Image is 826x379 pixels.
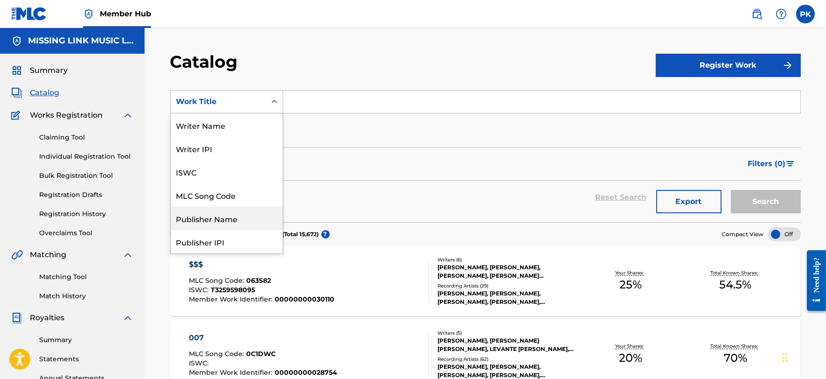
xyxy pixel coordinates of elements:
a: $$$MLC Song Code:063S82ISWC:T3259598095Member Work Identifier:00000000030110Writers (6)[PERSON_NA... [170,246,801,316]
div: Recording Artists ( 62 ) [437,356,578,363]
div: Writers ( 6 ) [437,256,578,263]
p: Your Shares: [615,343,646,350]
a: CatalogCatalog [11,87,59,98]
div: [PERSON_NAME], [PERSON_NAME],[PERSON_NAME], [PERSON_NAME], [PERSON_NAME], [PERSON_NAME] [437,289,578,306]
div: Recording Artists ( 29 ) [437,282,578,289]
p: Total Known Shares: [711,343,761,350]
span: Member Work Identifier : [189,368,275,377]
img: expand [122,312,133,323]
div: Help [772,5,791,23]
span: Works Registration [30,110,103,121]
div: [PERSON_NAME], [PERSON_NAME] [PERSON_NAME], LEVANTE [PERSON_NAME], [PERSON_NAME] [PERSON_NAME], [... [437,337,578,353]
div: ISWC [171,160,283,183]
span: Royalties [30,312,64,323]
span: MLC Song Code : [189,276,246,285]
button: Export [656,190,722,213]
span: 54.5 % [720,276,752,293]
span: 25 % [619,276,642,293]
h2: Catalog [170,51,243,72]
h5: MISSING LINK MUSIC LLC [28,35,133,46]
span: Member Hub [100,8,151,19]
div: 007 [189,332,337,344]
div: [PERSON_NAME], [PERSON_NAME], [PERSON_NAME], [PERSON_NAME] [PERSON_NAME], [PERSON_NAME] [437,263,578,280]
a: Bulk Registration Tool [39,171,133,181]
img: Works Registration [11,110,23,121]
div: Work Title [176,96,260,107]
img: Matching [11,249,23,260]
p: Your Shares: [615,269,646,276]
a: Registration History [39,209,133,219]
button: Register Work [656,54,801,77]
img: Top Rightsholder [83,8,94,20]
span: Compact View [722,230,764,239]
span: T3259598095 [211,286,255,294]
span: 20 % [619,350,642,366]
button: Filters (0) [743,152,801,175]
div: User Menu [796,5,815,23]
a: Statements [39,354,133,364]
div: Publisher IPI [171,230,283,253]
div: Writers ( 5 ) [437,330,578,337]
a: Overclaims Tool [39,228,133,238]
img: filter [786,161,794,167]
img: search [751,8,763,20]
a: Summary [39,335,133,345]
div: Writer Name [171,113,283,137]
img: help [776,8,787,20]
div: MLC Song Code [171,183,283,207]
span: 063S82 [246,276,271,285]
span: ISWC : [189,359,211,367]
div: Publisher Name [171,207,283,230]
p: Total Known Shares: [711,269,761,276]
a: Match History [39,291,133,301]
span: Matching [30,249,66,260]
span: Catalog [30,87,59,98]
a: Public Search [748,5,766,23]
a: Individual Registration Tool [39,152,133,161]
span: 00000000028754 [275,368,337,377]
img: expand [122,249,133,260]
span: Member Work Identifier : [189,295,275,303]
iframe: Resource Center [800,243,826,318]
a: Registration Drafts [39,190,133,200]
img: Accounts [11,35,22,47]
img: Royalties [11,312,22,323]
img: f7272a7cc735f4ea7f67.svg [782,60,793,71]
img: expand [122,110,133,121]
form: Search Form [170,90,801,222]
span: ISWC : [189,286,211,294]
span: 00000000030110 [275,295,334,303]
div: Drag [782,344,788,372]
div: $$$ [189,259,334,270]
a: SummarySummary [11,65,68,76]
img: Catalog [11,87,22,98]
a: Matching Tool [39,272,133,282]
span: Summary [30,65,68,76]
img: Summary [11,65,22,76]
span: MLC Song Code : [189,350,246,358]
span: Filters ( 0 ) [748,158,786,169]
span: 70 % [724,350,747,366]
iframe: Chat Widget [779,334,826,379]
div: Writer IPI [171,137,283,160]
span: ? [321,230,330,239]
span: 0C1DWC [246,350,276,358]
a: Claiming Tool [39,133,133,142]
img: MLC Logo [11,7,47,21]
